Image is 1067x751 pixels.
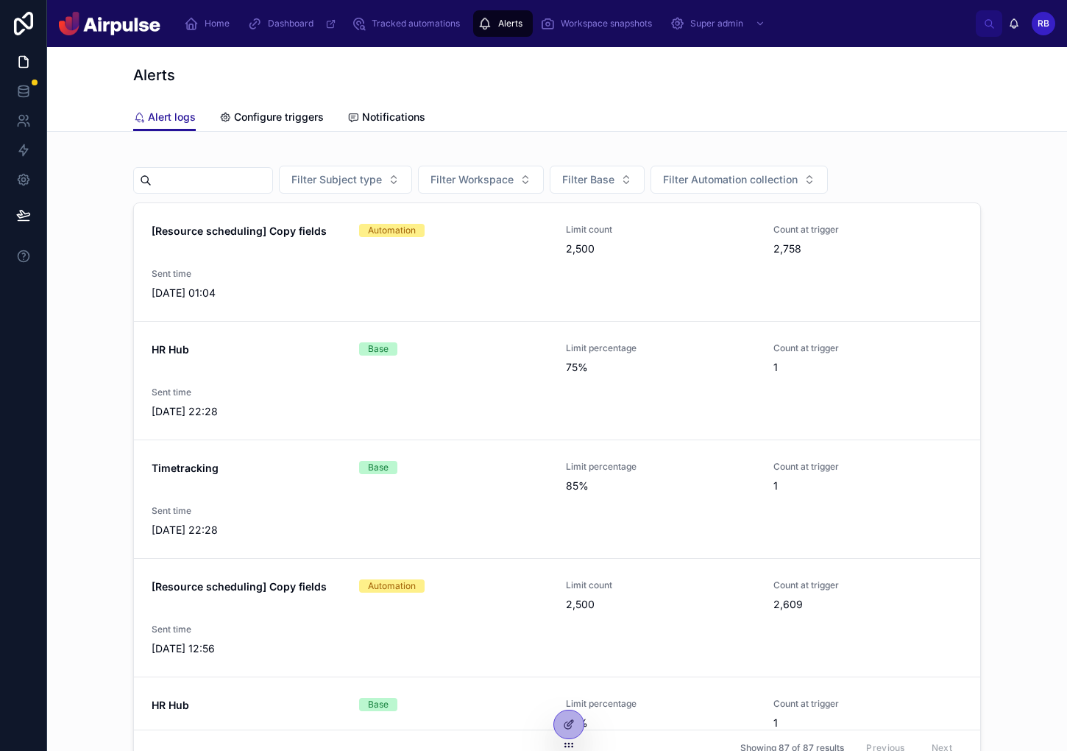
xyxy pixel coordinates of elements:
[291,172,382,187] span: Filter Subject type
[152,225,327,237] strong: [Resource scheduling] Copy fields
[418,166,544,194] button: Select Button
[550,166,645,194] button: Select Button
[566,479,756,493] span: 85%
[152,404,341,419] span: [DATE] 22:28
[566,461,756,473] span: Limit percentage
[566,342,756,354] span: Limit percentage
[368,224,416,237] div: Automation
[268,18,313,29] span: Dashboard
[347,10,470,37] a: Tracked automations
[773,360,963,375] span: 1
[566,579,756,591] span: Limit count
[205,18,230,29] span: Home
[562,172,614,187] span: Filter Base
[59,12,160,35] img: App logo
[152,268,341,280] span: Sent time
[362,110,425,124] span: Notifications
[133,104,196,132] a: Alert logs
[773,479,963,493] span: 1
[152,343,189,356] strong: HR Hub
[219,104,324,133] a: Configure triggers
[368,461,389,474] div: Base
[773,461,963,473] span: Count at trigger
[180,10,240,37] a: Home
[243,10,344,37] a: Dashboard
[172,7,976,40] div: scrollable content
[152,699,189,711] strong: HR Hub
[773,579,963,591] span: Count at trigger
[651,166,828,194] button: Select Button
[368,698,389,711] div: Base
[152,641,341,656] span: [DATE] 12:56
[566,698,756,710] span: Limit percentage
[566,241,756,256] span: 2,500
[430,172,514,187] span: Filter Workspace
[773,597,963,612] span: 2,609
[561,18,652,29] span: Workspace snapshots
[279,166,412,194] button: Select Button
[133,65,175,85] h1: Alerts
[773,698,963,710] span: Count at trigger
[152,387,341,398] span: Sent time
[773,241,963,256] span: 2,758
[152,505,341,517] span: Sent time
[536,10,662,37] a: Workspace snapshots
[347,104,425,133] a: Notifications
[566,597,756,612] span: 2,500
[372,18,460,29] span: Tracked automations
[152,523,341,537] span: [DATE] 22:28
[773,342,963,354] span: Count at trigger
[1038,18,1049,29] span: RB
[665,10,773,37] a: Super admin
[234,110,324,124] span: Configure triggers
[773,716,963,730] span: 1
[498,18,522,29] span: Alerts
[566,716,756,730] span: 75%
[152,462,219,474] strong: Timetracking
[473,10,533,37] a: Alerts
[690,18,743,29] span: Super admin
[368,342,389,356] div: Base
[663,172,798,187] span: Filter Automation collection
[368,579,416,593] div: Automation
[566,224,756,236] span: Limit count
[148,110,196,124] span: Alert logs
[152,580,327,593] strong: [Resource scheduling] Copy fields
[566,360,756,375] span: 75%
[773,224,963,236] span: Count at trigger
[152,624,341,635] span: Sent time
[152,286,341,300] span: [DATE] 01:04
